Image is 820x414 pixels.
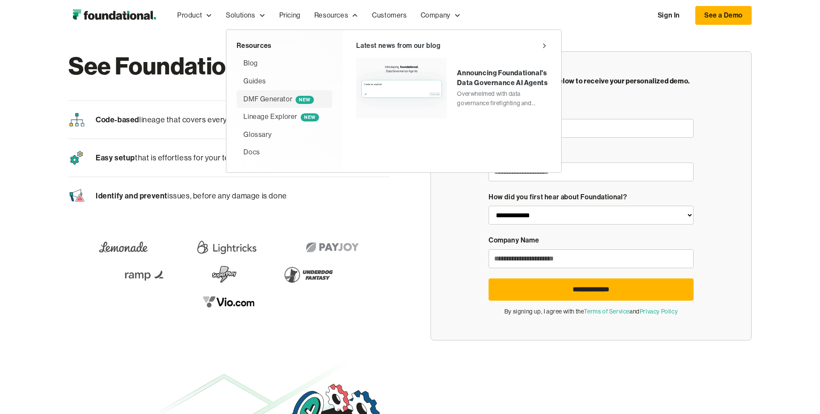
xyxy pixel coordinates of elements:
[237,90,332,108] a: DMF GeneratorNEW
[237,143,332,161] a: Docs
[177,10,202,21] div: Product
[170,1,219,30] div: Product
[301,113,319,121] span: NEW
[120,263,171,287] img: Ramp Logo
[356,40,440,51] div: Latest news from our blog
[584,308,630,315] a: Terms of Service
[68,7,160,24] a: home
[219,1,272,30] div: Solutions
[237,40,332,51] div: Resources
[457,68,548,87] div: Announcing Foundational's Data Governance AI Agents
[68,51,389,80] h1: See Foundational in
[68,111,85,128] img: Streamline code icon
[489,307,694,316] div: By signing up, I agree with the and
[226,10,255,21] div: Solutions
[649,6,688,24] a: Sign In
[489,105,694,116] div: Name
[243,94,314,105] div: DMF Generator
[489,235,694,246] div: Company Name
[194,235,259,259] img: Lightricks Logo
[96,113,286,127] p: lineage that covers every part of the stack
[457,89,548,108] div: Overwhelmed with data governance firefighting and never-ending struggles with a long list of requ...
[695,6,752,25] a: See a Demo
[68,187,85,204] img: Data Contracts Icon
[197,290,261,314] img: vio logo
[237,54,332,72] a: Blog
[414,1,468,30] div: Company
[237,72,332,90] a: Guides
[489,148,694,159] div: Company Email
[278,263,338,287] img: Underdog Fantasy Logo
[356,40,548,51] a: Latest news from our blog
[96,153,135,163] span: Easy setup
[243,147,260,158] div: Docs
[640,308,678,315] a: Privacy Policy
[300,235,365,259] img: Payjoy logo
[96,191,167,201] span: Identify and prevent
[237,108,332,126] a: Lineage ExplorerNEW
[96,151,272,165] p: that is effortless for your team to set up
[314,10,348,21] div: Resources
[243,111,319,122] div: Lineage Explorer
[226,30,562,173] nav: Resources
[243,58,258,69] div: Blog
[421,10,451,21] div: Company
[243,76,266,87] div: Guides
[489,192,694,203] div: How did you first hear about Foundational?
[96,189,287,203] p: issues, before any damage is done
[272,1,307,30] a: Pricing
[365,1,413,30] a: Customers
[237,126,332,144] a: Glossary
[356,58,548,118] a: Announcing Foundational's Data Governance AI AgentsOverwhelmed with data governance firefighting ...
[243,129,272,140] div: Glossary
[489,105,694,316] form: Demo Form
[296,96,314,104] span: NEW
[492,77,690,85] strong: Complete the form below to receive your personalized demo.
[68,7,160,24] img: Foundational Logo
[777,373,820,414] iframe: Chat Widget
[96,115,139,124] span: Code-based
[94,235,153,259] img: Lemonade Logo
[307,1,365,30] div: Resources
